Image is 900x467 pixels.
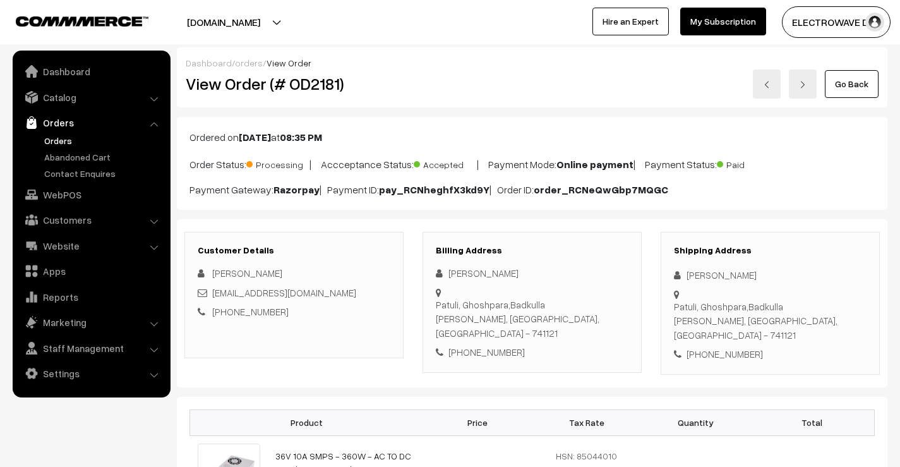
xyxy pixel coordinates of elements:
div: / / [186,56,879,70]
img: user [865,13,884,32]
div: [PERSON_NAME] [436,266,628,281]
a: WebPOS [16,183,166,206]
a: Reports [16,286,166,308]
a: Apps [16,260,166,282]
h3: Shipping Address [674,245,867,256]
div: Patuli, Ghoshpara,Badkulla [PERSON_NAME], [GEOGRAPHIC_DATA], [GEOGRAPHIC_DATA] - 741121 [436,298,628,341]
a: [PHONE_NUMBER] [212,306,289,317]
span: View Order [267,58,311,68]
a: Staff Management [16,337,166,360]
th: Total [750,409,874,435]
p: Ordered on at [189,130,875,145]
p: Order Status: | Accceptance Status: | Payment Mode: | Payment Status: [189,155,875,172]
b: [DATE] [239,131,271,143]
button: ELECTROWAVE DE… [782,6,891,38]
a: Marketing [16,311,166,334]
img: right-arrow.png [799,81,807,88]
a: Settings [16,362,166,385]
span: Accepted [414,155,477,171]
img: left-arrow.png [763,81,771,88]
div: [PHONE_NUMBER] [436,345,628,360]
b: Razorpay [273,183,320,196]
a: Orders [41,134,166,147]
span: [PERSON_NAME] [212,267,282,279]
a: Website [16,234,166,257]
a: COMMMERCE [16,13,126,28]
th: Tax Rate [532,409,640,435]
th: Product [190,409,424,435]
a: Catalog [16,86,166,109]
a: Customers [16,209,166,231]
a: Orders [16,111,166,134]
b: pay_RCNheghfX3kd9Y [379,183,489,196]
h3: Billing Address [436,245,628,256]
a: Dashboard [16,60,166,83]
div: [PERSON_NAME] [674,268,867,282]
p: Payment Gateway: | Payment ID: | Order ID: [189,182,875,197]
button: [DOMAIN_NAME] [143,6,304,38]
b: 08:35 PM [280,131,322,143]
a: orders [235,58,263,68]
th: Price [423,409,532,435]
img: COMMMERCE [16,16,148,26]
h3: Customer Details [198,245,390,256]
a: Contact Enquires [41,167,166,180]
a: [EMAIL_ADDRESS][DOMAIN_NAME] [212,287,356,298]
a: My Subscription [680,8,766,35]
div: Patuli, Ghoshpara,Badkulla [PERSON_NAME], [GEOGRAPHIC_DATA], [GEOGRAPHIC_DATA] - 741121 [674,300,867,343]
h2: View Order (# OD2181) [186,74,404,94]
b: Online payment [556,158,633,171]
a: Abandoned Cart [41,150,166,164]
a: Go Back [825,70,879,98]
span: Paid [717,155,780,171]
a: Dashboard [186,58,232,68]
span: Processing [246,155,309,171]
th: Quantity [641,409,750,435]
div: [PHONE_NUMBER] [674,347,867,361]
a: Hire an Expert [592,8,669,35]
b: order_RCNeQwGbp7MQGC [534,183,668,196]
